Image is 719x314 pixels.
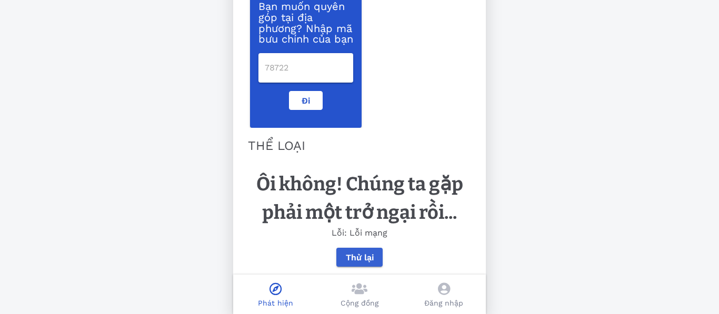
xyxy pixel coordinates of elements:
font: Thử lại [346,252,374,262]
font: Đăng nhập [424,299,463,307]
button: Đi [289,91,323,110]
font: Cộng đồng [341,299,378,307]
font: THỂ LOẠI [248,138,305,153]
button: Thử lại [336,248,382,267]
font: Ôi không! Chúng ta gặp phải một trở ngại rồi... [256,173,463,224]
font: Phát hiện [258,299,293,307]
font: Lỗi: Lỗi mạng [332,228,387,238]
font: Đi [302,96,311,106]
input: 78722 [265,59,347,76]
